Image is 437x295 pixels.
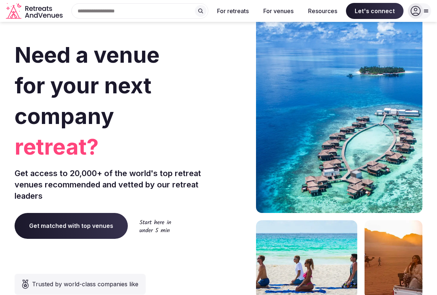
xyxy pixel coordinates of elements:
[32,280,138,288] span: Trusted by world-class companies like
[15,168,216,201] p: Get access to 20,000+ of the world's top retreat venues recommended and vetted by our retreat lea...
[139,220,171,232] img: Start here in under 5 min
[211,3,255,19] button: For retreats
[6,3,64,19] a: Visit the homepage
[302,3,343,19] button: Resources
[15,42,160,129] span: Need a venue for your next company
[6,3,64,19] svg: Retreats and Venues company logo
[15,213,128,238] a: Get matched with top venues
[15,131,216,162] span: retreat?
[257,3,299,19] button: For venues
[346,3,403,19] span: Let's connect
